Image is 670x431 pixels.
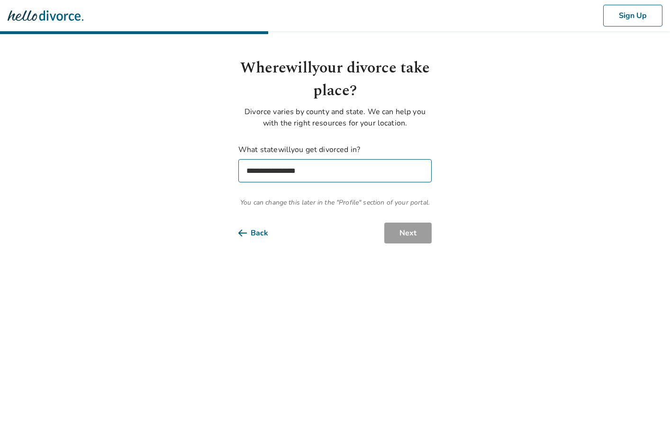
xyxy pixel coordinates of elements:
button: Next [384,223,432,243]
div: Widget de chat [623,386,670,431]
button: Back [238,223,283,243]
h1: Where will your divorce take place? [238,57,432,102]
select: What statewillyou get divorced in? [238,159,432,182]
iframe: Chat Widget [623,386,670,431]
button: Sign Up [603,5,662,27]
p: Divorce varies by county and state. We can help you with the right resources for your location. [238,106,432,129]
span: You can change this later in the "Profile" section of your portal. [238,198,432,207]
img: Hello Divorce Logo [8,6,83,25]
label: What state will you get divorced in? [238,144,432,182]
